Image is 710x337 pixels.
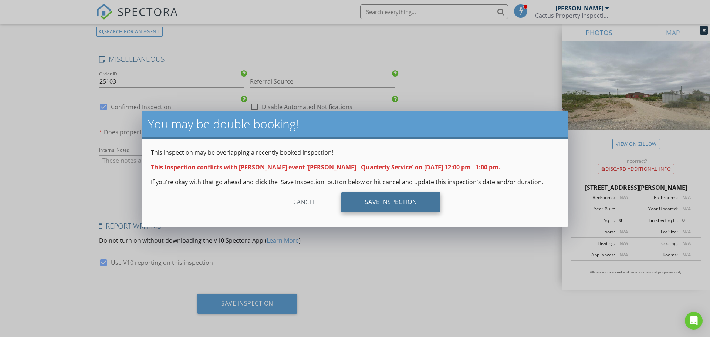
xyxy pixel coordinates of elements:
[151,163,500,171] strong: This inspection conflicts with [PERSON_NAME] event '[PERSON_NAME] - Quarterly Service' on [DATE] ...
[151,148,559,157] p: This inspection may be overlapping a recently booked inspection!
[341,192,441,212] div: Save Inspection
[148,117,562,131] h2: You may be double booking!
[685,312,703,330] div: Open Intercom Messenger
[151,178,559,186] p: If you're okay with that go ahead and click the 'Save Inspection' button below or hit cancel and ...
[270,192,340,212] div: Cancel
